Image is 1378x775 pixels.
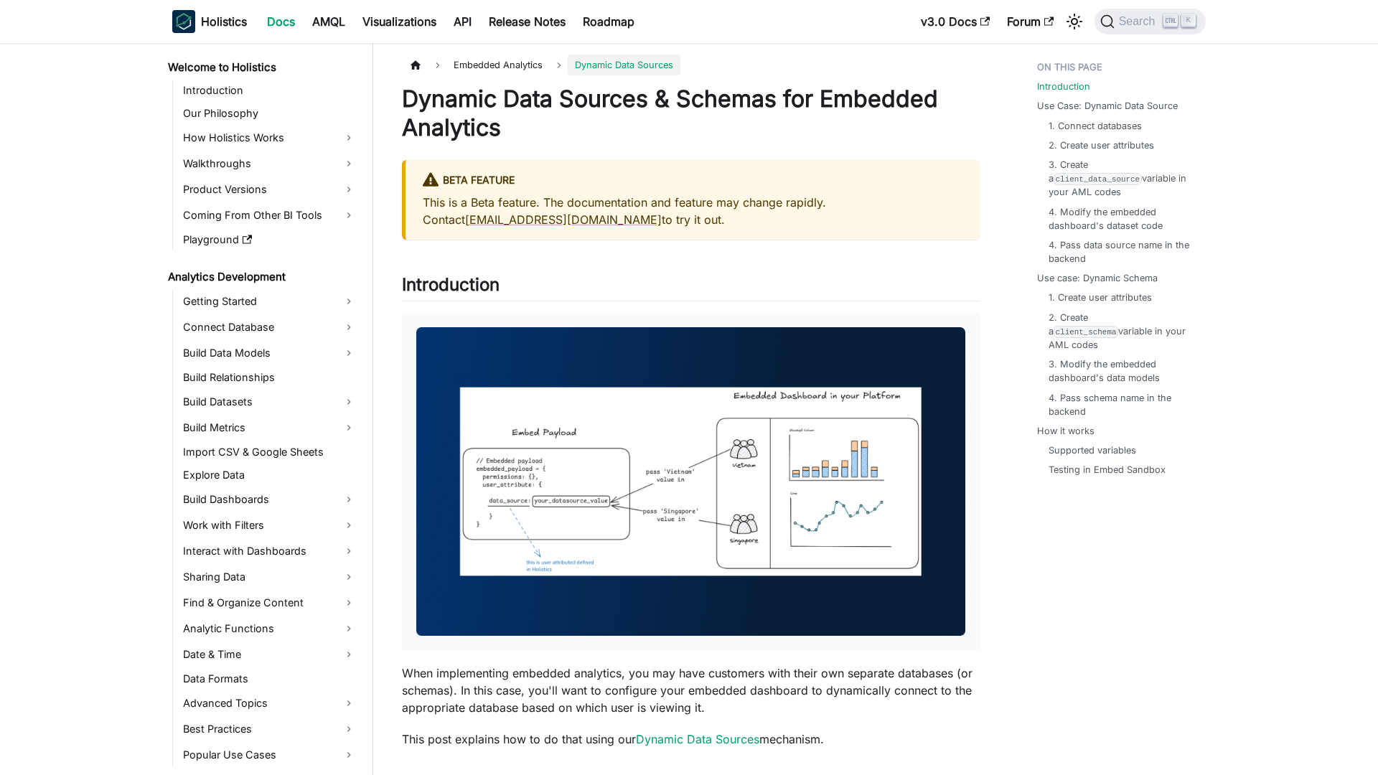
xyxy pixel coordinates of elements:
[445,10,480,33] a: API
[574,10,643,33] a: Roadmap
[179,152,360,175] a: Walkthroughs
[1049,443,1136,457] a: Supported variables
[1063,10,1086,33] button: Switch between dark and light mode (currently light mode)
[480,10,574,33] a: Release Notes
[179,643,360,666] a: Date & Time
[402,274,980,301] h2: Introduction
[1037,99,1178,113] a: Use Case: Dynamic Data Source
[201,13,247,30] b: Holistics
[402,664,980,716] p: When implementing embedded analytics, you may have customers with their own separate databases (o...
[1049,138,1154,152] a: 2. Create user attributes
[179,514,360,537] a: Work with Filters
[402,731,980,748] p: This post explains how to do that using our mechanism.
[1049,158,1191,199] a: 3. Create aclient_data_sourcevariable in your AML codes
[179,178,360,201] a: Product Versions
[179,540,360,563] a: Interact with Dashboards
[179,367,360,387] a: Build Relationships
[172,10,247,33] a: HolisticsHolistics
[258,10,304,33] a: Docs
[179,230,360,250] a: Playground
[1037,80,1090,93] a: Introduction
[1049,205,1191,232] a: 4. Modify the embedded dashboard's dataset code
[1095,9,1206,34] button: Search (Ctrl+K)
[912,10,998,33] a: v3.0 Docs
[179,342,360,365] a: Build Data Models
[1037,424,1095,438] a: How it works
[1049,391,1191,418] a: 4. Pass schema name in the backend
[1037,271,1158,285] a: Use case: Dynamic Schema
[423,194,962,228] p: This is a Beta feature. The documentation and feature may change rapidly. Contact to try it out.
[1049,291,1152,304] a: 1. Create user attributes
[179,591,360,614] a: Find & Organize Content
[1049,463,1166,476] a: Testing in Embed Sandbox
[179,669,360,689] a: Data Formats
[423,172,962,190] div: BETA FEATURE
[179,743,360,766] a: Popular Use Cases
[1049,238,1191,266] a: 4. Pass data source name in the backend
[179,80,360,100] a: Introduction
[1049,119,1142,133] a: 1. Connect databases
[179,465,360,485] a: Explore Data
[465,212,662,227] a: [EMAIL_ADDRESS][DOMAIN_NAME]
[179,103,360,123] a: Our Philosophy
[1049,357,1191,385] a: 3. Modify the embedded dashboard's data models
[179,617,360,640] a: Analytic Functions
[179,316,360,339] a: Connect Database
[402,55,980,75] nav: Breadcrumbs
[179,718,360,741] a: Best Practices
[158,43,373,775] nav: Docs sidebar
[164,57,360,77] a: Welcome to Holistics
[998,10,1062,33] a: Forum
[179,290,360,313] a: Getting Started
[179,692,360,715] a: Advanced Topics
[1115,15,1164,28] span: Search
[416,327,965,636] img: dynamic data source embed
[354,10,445,33] a: Visualizations
[179,416,360,439] a: Build Metrics
[1181,14,1196,27] kbd: K
[636,732,759,746] a: Dynamic Data Sources
[179,390,360,413] a: Build Datasets
[179,565,360,588] a: Sharing Data
[1054,326,1118,338] code: client_schema
[179,488,360,511] a: Build Dashboards
[568,55,680,75] span: Dynamic Data Sources
[446,55,550,75] span: Embedded Analytics
[1054,173,1142,185] code: client_data_source
[172,10,195,33] img: Holistics
[1049,311,1191,352] a: 2. Create aclient_schemavariable in your AML codes
[402,85,980,142] h1: Dynamic Data Sources & Schemas for Embedded Analytics
[179,442,360,462] a: Import CSV & Google Sheets
[179,126,360,149] a: How Holistics Works
[164,267,360,287] a: Analytics Development
[402,55,429,75] a: Home page
[304,10,354,33] a: AMQL
[179,204,360,227] a: Coming From Other BI Tools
